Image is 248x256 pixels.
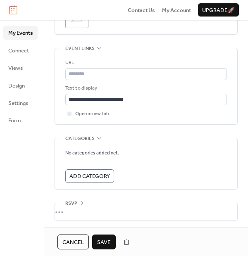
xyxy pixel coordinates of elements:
button: Cancel [57,235,89,249]
a: Contact Us [128,6,155,14]
span: Connect [8,47,29,55]
a: Form [3,114,38,127]
span: Open in new tab [75,110,109,118]
span: Add Category [69,172,110,180]
span: Cancel [62,238,84,247]
button: Upgrade🚀 [198,3,239,17]
div: URL [65,59,225,67]
span: Settings [8,99,28,107]
span: Save [97,238,111,247]
span: Form [8,116,21,125]
div: ••• [55,203,237,220]
a: Connect [3,44,38,57]
span: My Events [8,29,33,37]
a: My Events [3,26,38,39]
span: Categories [65,135,95,143]
span: Views [8,64,23,72]
button: Save [92,235,116,249]
span: No categories added yet. [65,149,119,157]
img: logo [9,5,17,14]
a: Settings [3,96,38,109]
button: Add Category [65,169,114,183]
span: Event links [65,45,95,53]
a: My Account [162,6,191,14]
span: Upgrade 🚀 [202,6,235,14]
a: Design [3,79,38,92]
div: Text to display [65,84,225,92]
span: RSVP [65,199,77,207]
span: Design [8,82,25,90]
a: Views [3,61,38,74]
